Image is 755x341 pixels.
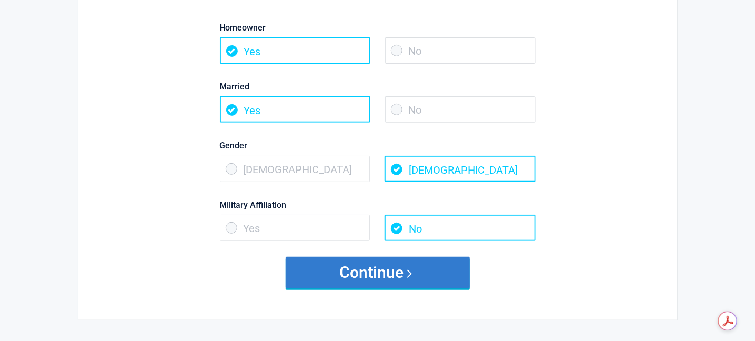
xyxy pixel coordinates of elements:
label: Gender [220,138,536,153]
span: Yes [220,96,370,123]
button: Continue [286,257,470,288]
span: [DEMOGRAPHIC_DATA] [220,156,370,182]
span: Yes [220,37,370,64]
span: No [385,37,536,64]
span: [DEMOGRAPHIC_DATA] [385,156,535,182]
span: No [385,96,536,123]
span: No [385,215,535,241]
label: Military Affiliation [220,198,536,212]
label: Homeowner [220,21,536,35]
span: Yes [220,215,370,241]
label: Married [220,79,536,94]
